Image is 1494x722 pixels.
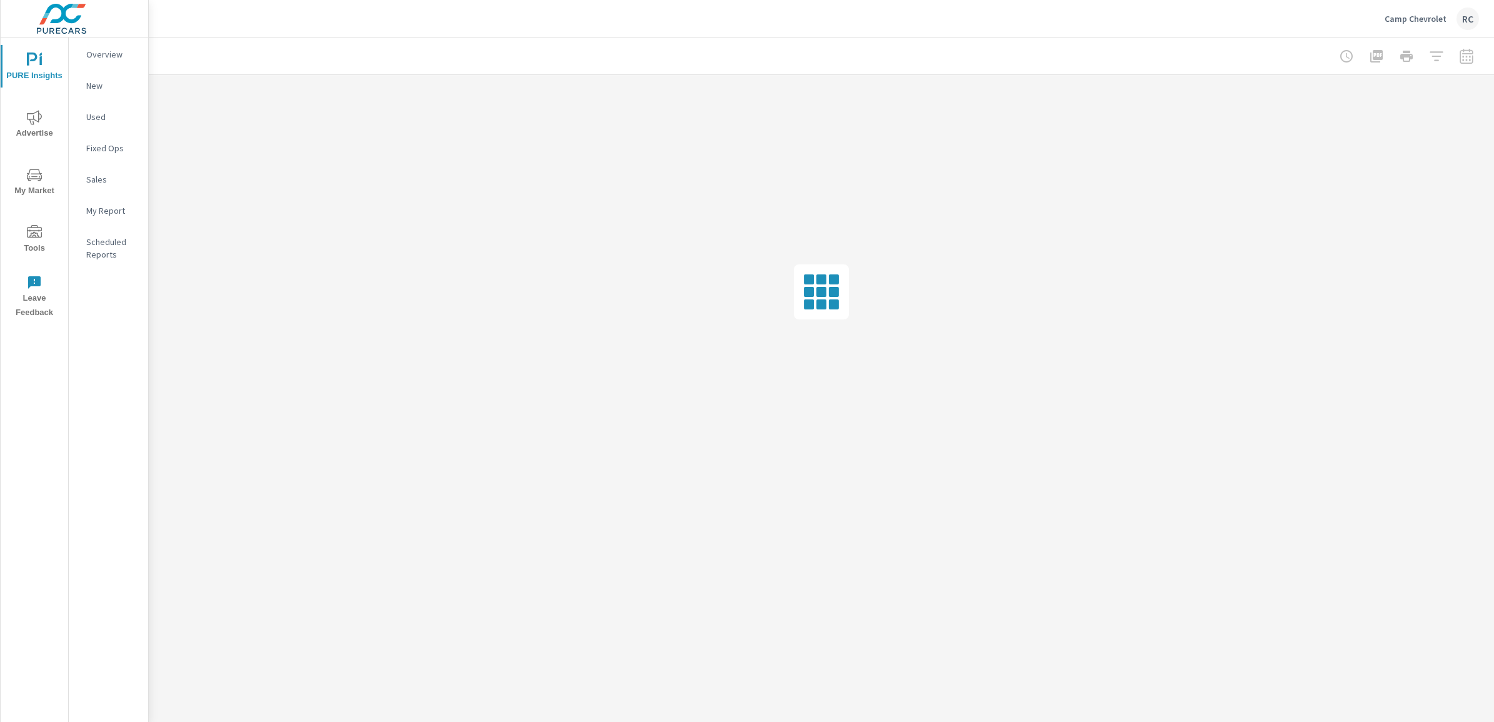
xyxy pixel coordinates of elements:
div: Sales [69,170,148,189]
div: My Report [69,201,148,220]
span: Leave Feedback [4,275,64,320]
p: Fixed Ops [86,142,138,154]
p: Used [86,111,138,123]
p: My Report [86,204,138,217]
span: My Market [4,168,64,198]
span: Advertise [4,110,64,141]
p: New [86,79,138,92]
div: New [69,76,148,95]
div: RC [1456,8,1479,30]
span: Tools [4,225,64,256]
div: Used [69,108,148,126]
p: Overview [86,48,138,61]
p: Camp Chevrolet [1385,13,1446,24]
div: Overview [69,45,148,64]
div: Scheduled Reports [69,233,148,264]
span: PURE Insights [4,53,64,83]
p: Scheduled Reports [86,236,138,261]
div: Fixed Ops [69,139,148,158]
div: nav menu [1,38,68,325]
p: Sales [86,173,138,186]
